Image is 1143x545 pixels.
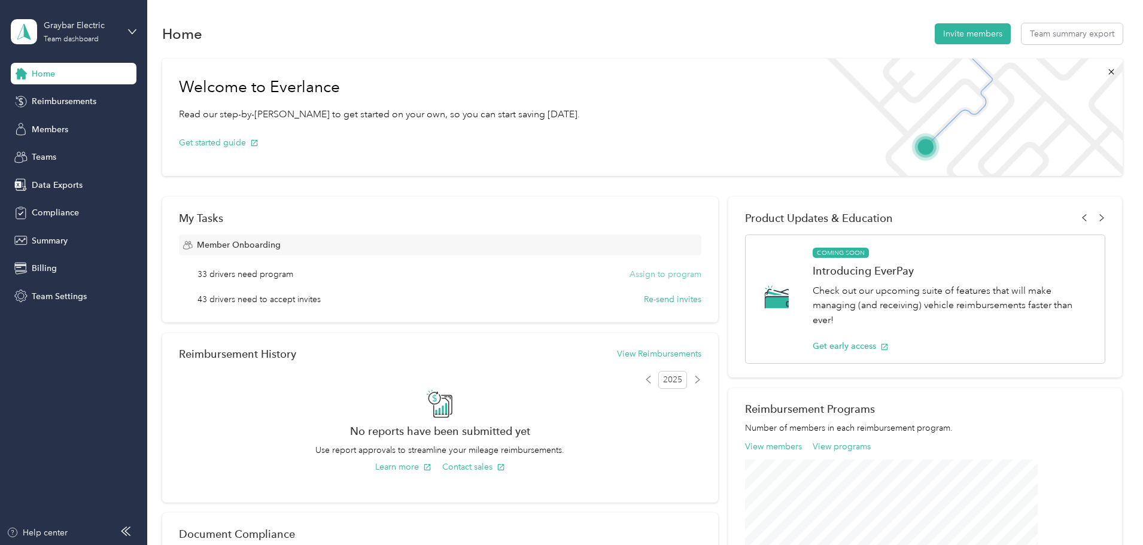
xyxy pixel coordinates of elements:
[32,95,96,108] span: Reimbursements
[44,36,99,43] div: Team dashboard
[32,151,56,163] span: Teams
[813,284,1092,328] p: Check out our upcoming suite of features that will make managing (and receiving) vehicle reimburs...
[442,461,505,473] button: Contact sales
[617,348,701,360] button: View Reimbursements
[745,440,802,453] button: View members
[745,403,1105,415] h2: Reimbursement Programs
[162,28,202,40] h1: Home
[813,440,871,453] button: View programs
[179,348,296,360] h2: Reimbursement History
[658,371,687,389] span: 2025
[179,425,701,437] h2: No reports have been submitted yet
[1022,23,1123,44] button: Team summary export
[32,179,83,191] span: Data Exports
[44,19,118,32] div: Graybar Electric
[179,107,580,122] p: Read our step-by-[PERSON_NAME] to get started on your own, so you can start saving [DATE].
[1076,478,1143,545] iframe: Everlance-gr Chat Button Frame
[179,444,701,456] p: Use report approvals to streamline your mileage reimbursements.
[179,136,259,149] button: Get started guide
[815,59,1122,176] img: Welcome to everlance
[32,206,79,219] span: Compliance
[179,212,701,224] div: My Tasks
[813,264,1092,277] h1: Introducing EverPay
[745,422,1105,434] p: Number of members in each reimbursement program.
[644,293,701,306] button: Re-send invites
[630,268,701,281] button: Assign to program
[179,78,580,97] h1: Welcome to Everlance
[7,526,68,539] button: Help center
[745,212,893,224] span: Product Updates & Education
[32,68,55,80] span: Home
[935,23,1011,44] button: Invite members
[32,262,57,275] span: Billing
[813,248,869,258] span: COMING SOON
[197,239,281,251] span: Member Onboarding
[32,123,68,136] span: Members
[179,528,295,540] h2: Document Compliance
[197,293,321,306] span: 43 drivers need to accept invites
[813,340,889,352] button: Get early access
[375,461,431,473] button: Learn more
[32,290,87,303] span: Team Settings
[197,268,293,281] span: 33 drivers need program
[32,235,68,247] span: Summary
